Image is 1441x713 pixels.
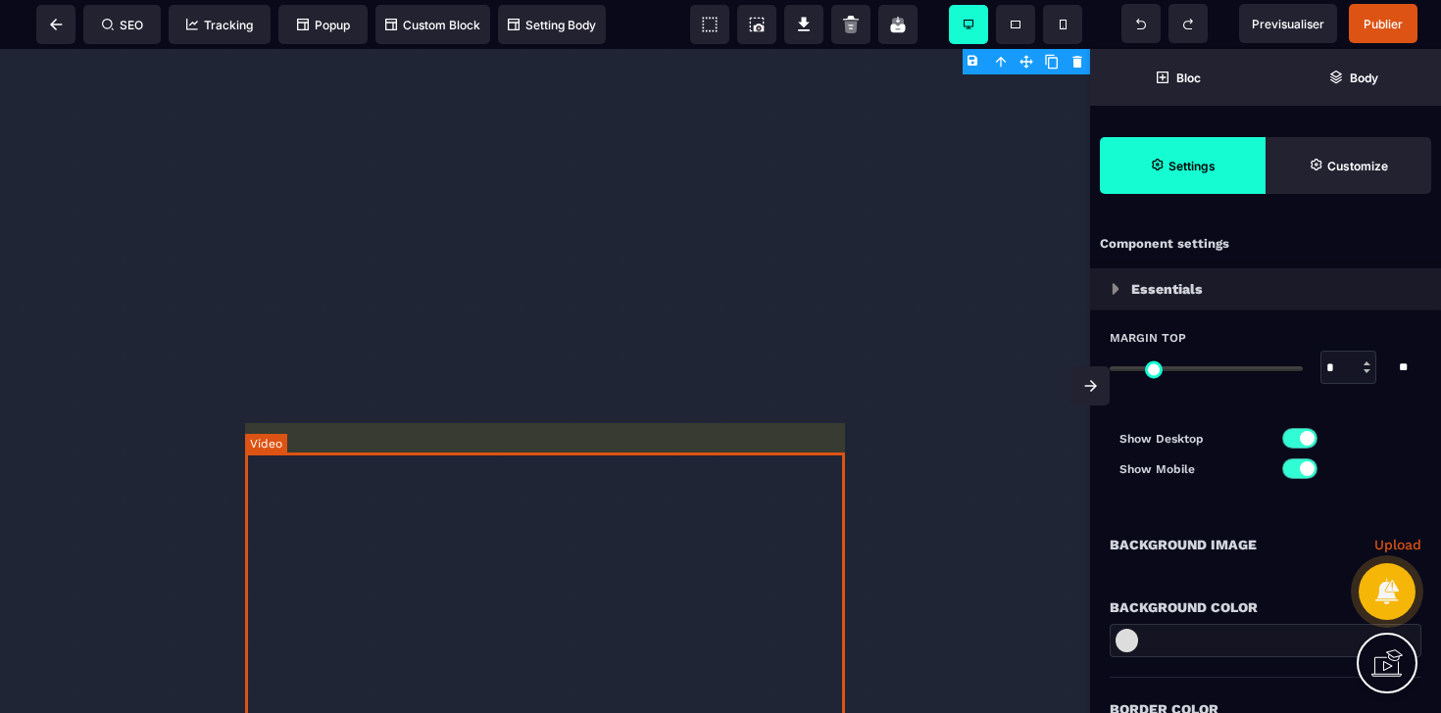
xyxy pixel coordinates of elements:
[1110,533,1257,556] p: Background Image
[102,18,143,32] span: SEO
[1176,71,1201,85] strong: Bloc
[508,18,596,32] span: Setting Body
[1350,71,1378,85] strong: Body
[186,18,253,32] span: Tracking
[1119,429,1266,449] p: Show Desktop
[1090,49,1266,106] span: Open Blocks
[1374,533,1421,556] a: Upload
[1110,330,1186,346] span: Margin Top
[1252,17,1324,31] span: Previsualiser
[297,18,350,32] span: Popup
[1119,459,1266,479] p: Show Mobile
[1100,137,1266,194] span: Settings
[737,5,776,44] span: Screenshot
[1090,225,1441,263] div: Component settings
[1327,159,1388,173] strong: Customize
[1266,49,1441,106] span: Open Layer Manager
[385,18,480,32] span: Custom Block
[690,5,729,44] span: View components
[1266,137,1431,194] span: Open Style Manager
[1364,17,1403,31] span: Publier
[1168,159,1216,173] strong: Settings
[1110,595,1421,619] div: Background Color
[1112,283,1119,295] img: loading
[1131,277,1203,301] p: Essentials
[1239,4,1337,43] span: Preview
